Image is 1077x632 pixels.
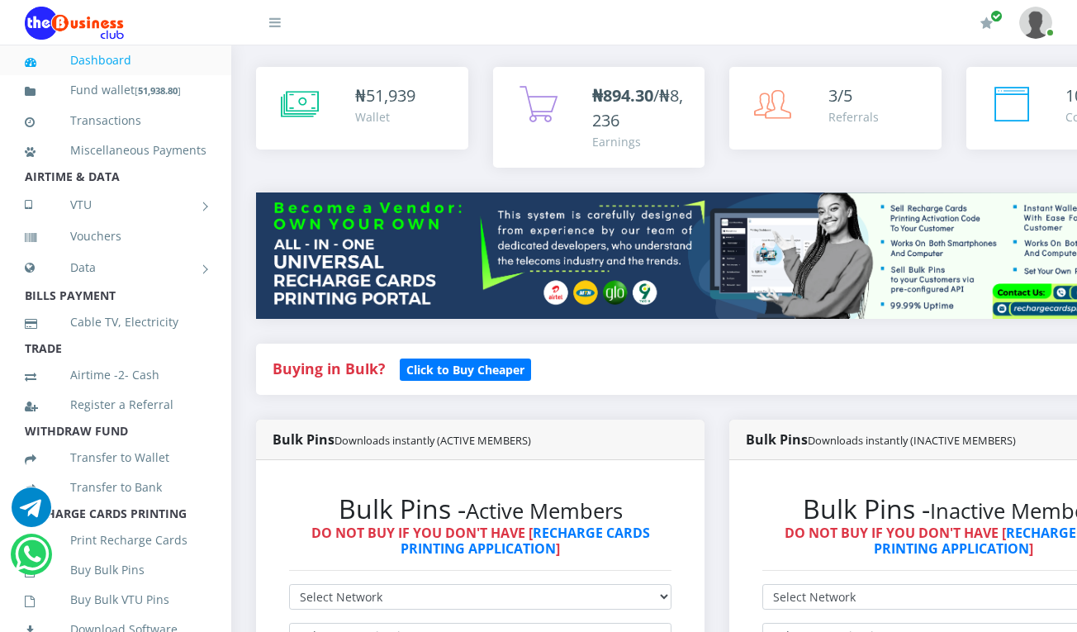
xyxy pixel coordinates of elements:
a: Buy Bulk Pins [25,551,206,589]
strong: DO NOT BUY IF YOU DON'T HAVE [ ] [311,524,650,558]
div: Earnings [592,133,689,150]
div: Referrals [828,108,879,126]
a: Vouchers [25,217,206,255]
b: 51,938.80 [138,84,178,97]
a: Buy Bulk VTU Pins [25,581,206,619]
strong: Buying in Bulk? [273,359,385,378]
strong: Bulk Pins [746,430,1016,449]
a: VTU [25,184,206,226]
a: 3/5 Referrals [729,67,942,150]
span: Renew/Upgrade Subscription [990,10,1003,22]
div: ₦ [355,83,415,108]
h2: Bulk Pins - [289,493,671,525]
small: Downloads instantly (INACTIVE MEMBERS) [808,433,1016,448]
a: Transfer to Wallet [25,439,206,477]
small: Downloads instantly (ACTIVE MEMBERS) [334,433,531,448]
img: User [1019,7,1052,39]
b: ₦894.30 [592,84,653,107]
a: Data [25,247,206,288]
span: /₦8,236 [592,84,683,131]
a: ₦51,939 Wallet [256,67,468,150]
a: ₦894.30/₦8,236 Earnings [493,67,705,168]
strong: Bulk Pins [273,430,531,449]
small: Active Members [466,497,623,525]
a: Miscellaneous Payments [25,131,206,169]
img: Logo [25,7,124,40]
a: Transactions [25,102,206,140]
b: Click to Buy Cheaper [406,362,524,378]
i: Renew/Upgrade Subscription [980,17,993,30]
a: Airtime -2- Cash [25,356,206,394]
a: Dashboard [25,41,206,79]
a: Fund wallet[51,938.80] [25,71,206,110]
span: 51,939 [366,84,415,107]
a: Click to Buy Cheaper [400,359,531,378]
small: [ ] [135,84,181,97]
a: Print Recharge Cards [25,521,206,559]
span: 3/5 [828,84,852,107]
a: Chat for support [15,547,49,574]
a: Transfer to Bank [25,468,206,506]
div: Wallet [355,108,415,126]
a: Cable TV, Electricity [25,303,206,341]
a: RECHARGE CARDS PRINTING APPLICATION [401,524,650,558]
a: Register a Referral [25,386,206,424]
a: Chat for support [12,500,51,527]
